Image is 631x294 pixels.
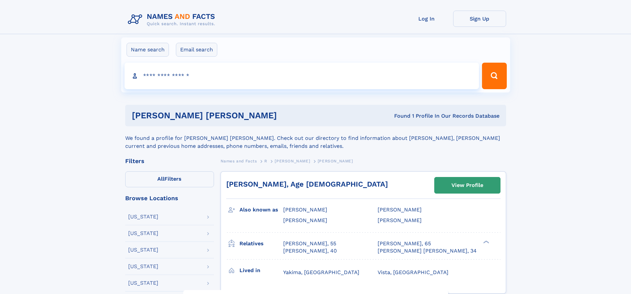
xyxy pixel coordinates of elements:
[239,265,283,276] h3: Lived in
[283,217,327,223] span: [PERSON_NAME]
[264,159,267,163] span: R
[125,171,214,187] label: Filters
[176,43,217,57] label: Email search
[482,240,490,244] div: ❯
[264,157,267,165] a: R
[378,247,477,255] a: [PERSON_NAME] [PERSON_NAME], 34
[132,111,336,120] h1: [PERSON_NAME] [PERSON_NAME]
[378,217,422,223] span: [PERSON_NAME]
[125,63,479,89] input: search input
[318,159,353,163] span: [PERSON_NAME]
[400,11,453,27] a: Log In
[226,180,388,188] a: [PERSON_NAME], Age [DEMOGRAPHIC_DATA]
[128,231,158,236] div: [US_STATE]
[221,157,257,165] a: Names and Facts
[125,195,214,201] div: Browse Locations
[378,269,448,275] span: Vista, [GEOGRAPHIC_DATA]
[453,11,506,27] a: Sign Up
[128,264,158,269] div: [US_STATE]
[283,269,359,275] span: Yakima, [GEOGRAPHIC_DATA]
[283,247,337,255] a: [PERSON_NAME], 40
[275,159,310,163] span: [PERSON_NAME]
[239,204,283,215] h3: Also known as
[378,240,431,247] a: [PERSON_NAME], 65
[336,112,500,120] div: Found 1 Profile In Our Records Database
[128,247,158,253] div: [US_STATE]
[435,177,500,193] a: View Profile
[283,240,336,247] a: [PERSON_NAME], 55
[125,126,506,150] div: We found a profile for [PERSON_NAME] [PERSON_NAME]. Check out our directory to find information a...
[157,176,164,182] span: All
[239,238,283,249] h3: Relatives
[127,43,169,57] label: Name search
[482,63,506,89] button: Search Button
[125,11,221,29] img: Logo Names and Facts
[128,214,158,219] div: [US_STATE]
[125,158,214,164] div: Filters
[378,206,422,213] span: [PERSON_NAME]
[128,280,158,286] div: [US_STATE]
[451,178,483,193] div: View Profile
[283,206,327,213] span: [PERSON_NAME]
[275,157,310,165] a: [PERSON_NAME]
